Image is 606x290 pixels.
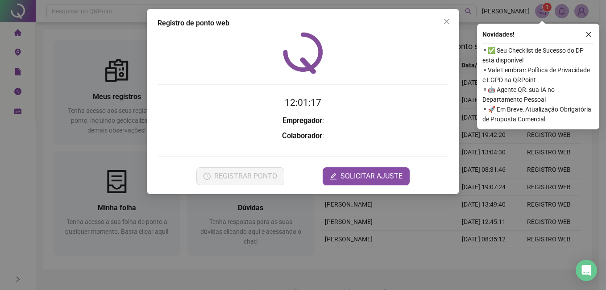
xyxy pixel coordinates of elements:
[330,173,337,180] span: edit
[196,167,284,185] button: REGISTRAR PONTO
[282,132,322,140] strong: Colaborador
[158,130,448,142] h3: :
[585,31,592,37] span: close
[482,29,515,39] span: Novidades !
[482,104,594,124] span: ⚬ 🚀 Em Breve, Atualização Obrigatória de Proposta Comercial
[158,18,448,29] div: Registro de ponto web
[283,32,323,74] img: QRPoint
[482,65,594,85] span: ⚬ Vale Lembrar: Política de Privacidade e LGPD na QRPoint
[285,97,321,108] time: 12:01:17
[340,171,403,182] span: SOLICITAR AJUSTE
[482,85,594,104] span: ⚬ 🤖 Agente QR: sua IA no Departamento Pessoal
[482,46,594,65] span: ⚬ ✅ Seu Checklist de Sucesso do DP está disponível
[443,18,450,25] span: close
[158,115,448,127] h3: :
[323,167,410,185] button: editSOLICITAR AJUSTE
[576,260,597,281] div: Open Intercom Messenger
[282,116,322,125] strong: Empregador
[440,14,454,29] button: Close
